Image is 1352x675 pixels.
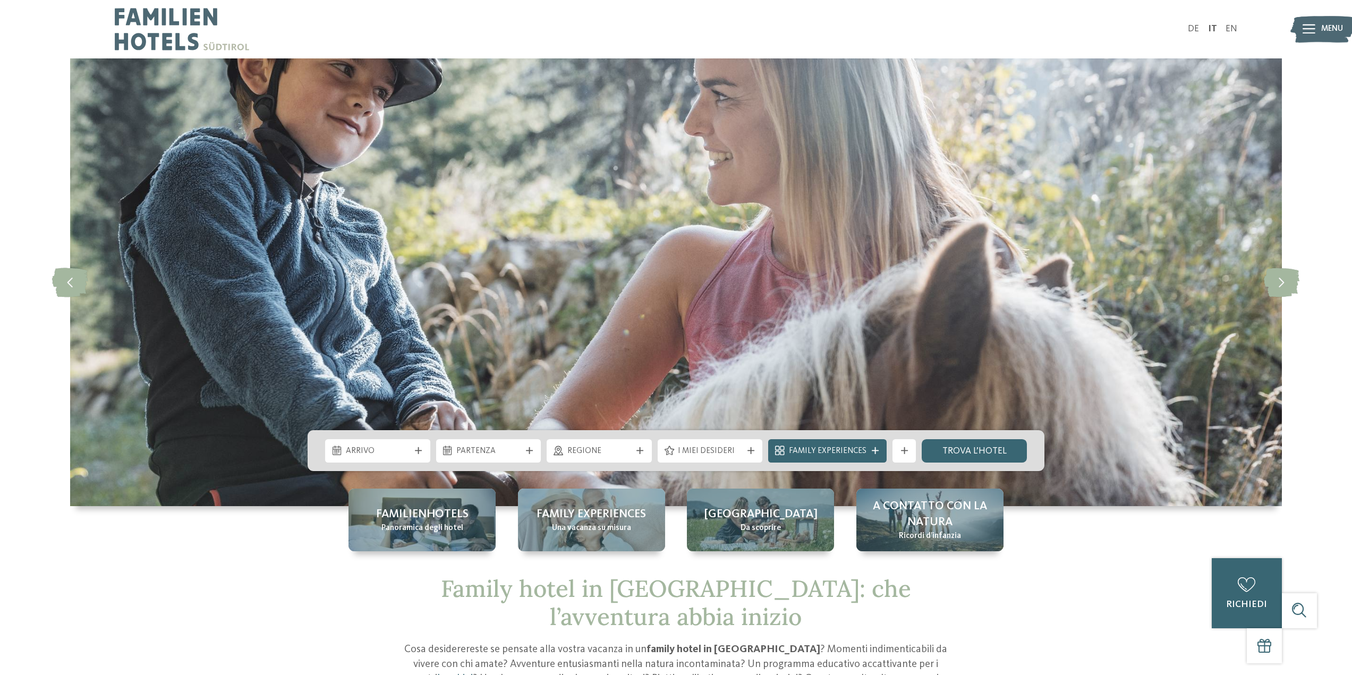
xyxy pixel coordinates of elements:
a: Family hotel in Trentino Alto Adige: la vacanza ideale per grandi e piccini A contatto con la nat... [856,489,1004,551]
span: [GEOGRAPHIC_DATA] [704,506,818,523]
a: richiedi [1212,558,1282,628]
span: Da scoprire [741,523,781,534]
a: Family hotel in Trentino Alto Adige: la vacanza ideale per grandi e piccini Family experiences Un... [518,489,665,551]
span: Familienhotels [376,506,469,523]
a: Family hotel in Trentino Alto Adige: la vacanza ideale per grandi e piccini Familienhotels Panora... [348,489,496,551]
span: richiedi [1226,600,1267,609]
span: Family experiences [537,506,646,523]
span: A contatto con la natura [868,498,992,531]
a: IT [1208,24,1217,33]
span: Family Experiences [789,446,866,457]
img: Family hotel in Trentino Alto Adige: la vacanza ideale per grandi e piccini [70,58,1282,506]
span: Panoramica degli hotel [381,523,463,534]
span: Regione [567,446,632,457]
a: DE [1188,24,1199,33]
span: Family hotel in [GEOGRAPHIC_DATA]: che l’avventura abbia inizio [441,574,911,631]
span: Menu [1321,23,1343,35]
strong: family hotel in [GEOGRAPHIC_DATA] [647,644,820,655]
span: Arrivo [346,446,410,457]
a: EN [1226,24,1237,33]
span: Partenza [456,446,521,457]
span: Una vacanza su misura [552,523,631,534]
a: Family hotel in Trentino Alto Adige: la vacanza ideale per grandi e piccini [GEOGRAPHIC_DATA] Da ... [687,489,834,551]
a: trova l’hotel [922,439,1027,463]
span: I miei desideri [678,446,742,457]
span: Ricordi d’infanzia [899,531,961,542]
